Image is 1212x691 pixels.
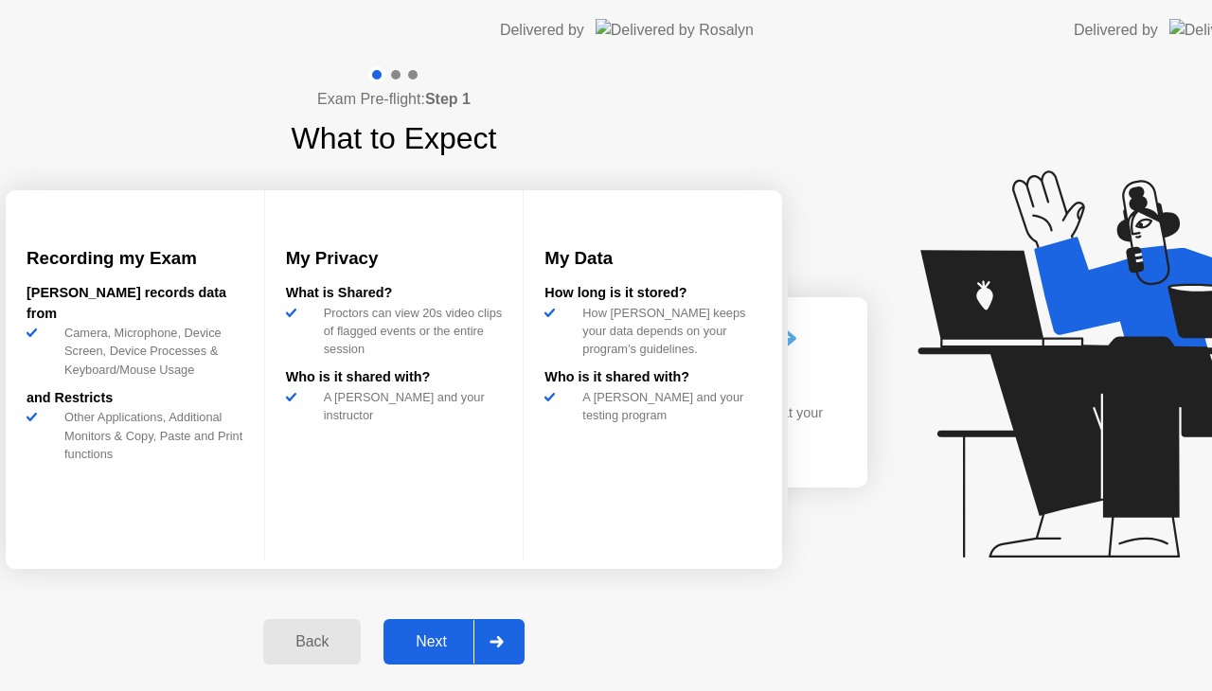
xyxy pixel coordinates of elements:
div: and Restricts [27,388,243,409]
h3: My Privacy [286,245,503,272]
button: Next [383,619,525,664]
div: Camera, Microphone, Device Screen, Device Processes & Keyboard/Mouse Usage [57,324,243,379]
div: How [PERSON_NAME] keeps your data depends on your program’s guidelines. [575,304,761,359]
div: Who is it shared with? [544,367,761,388]
b: Step 1 [425,91,471,107]
div: How long is it stored? [544,283,761,304]
div: Back [269,633,355,650]
button: Back [263,619,361,664]
div: Other Applications, Additional Monitors & Copy, Paste and Print functions [57,408,243,463]
h3: My Data [544,245,761,272]
div: What is Shared? [286,283,503,304]
h3: Recording my Exam [27,245,243,272]
h1: What to Expect [292,115,497,161]
div: Delivered by [1074,19,1158,42]
div: Who is it shared with? [286,367,503,388]
div: Proctors can view 20s video clips of flagged events or the entire session [316,304,503,359]
div: A [PERSON_NAME] and your testing program [575,388,761,424]
div: Next [389,633,473,650]
h4: Exam Pre-flight: [317,88,471,111]
img: Delivered by Rosalyn [596,19,754,41]
div: [PERSON_NAME] records data from [27,283,243,324]
div: Delivered by [500,19,584,42]
div: A [PERSON_NAME] and your instructor [316,388,503,424]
